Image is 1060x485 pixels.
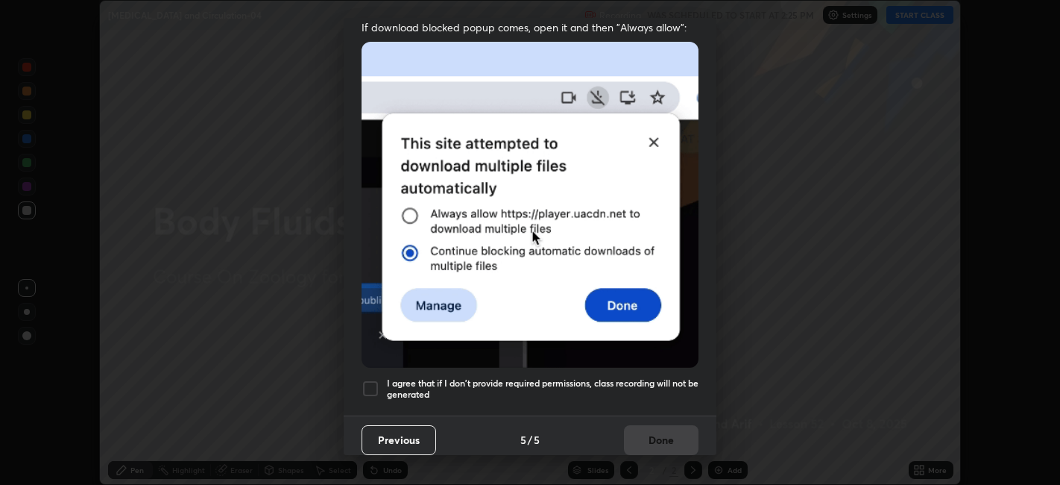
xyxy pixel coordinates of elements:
h5: I agree that if I don't provide required permissions, class recording will not be generated [387,378,698,401]
h4: 5 [520,432,526,448]
button: Previous [362,425,436,455]
span: If download blocked popup comes, open it and then "Always allow": [362,20,698,34]
img: downloads-permission-blocked.gif [362,42,698,368]
h4: 5 [534,432,540,448]
h4: / [528,432,532,448]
